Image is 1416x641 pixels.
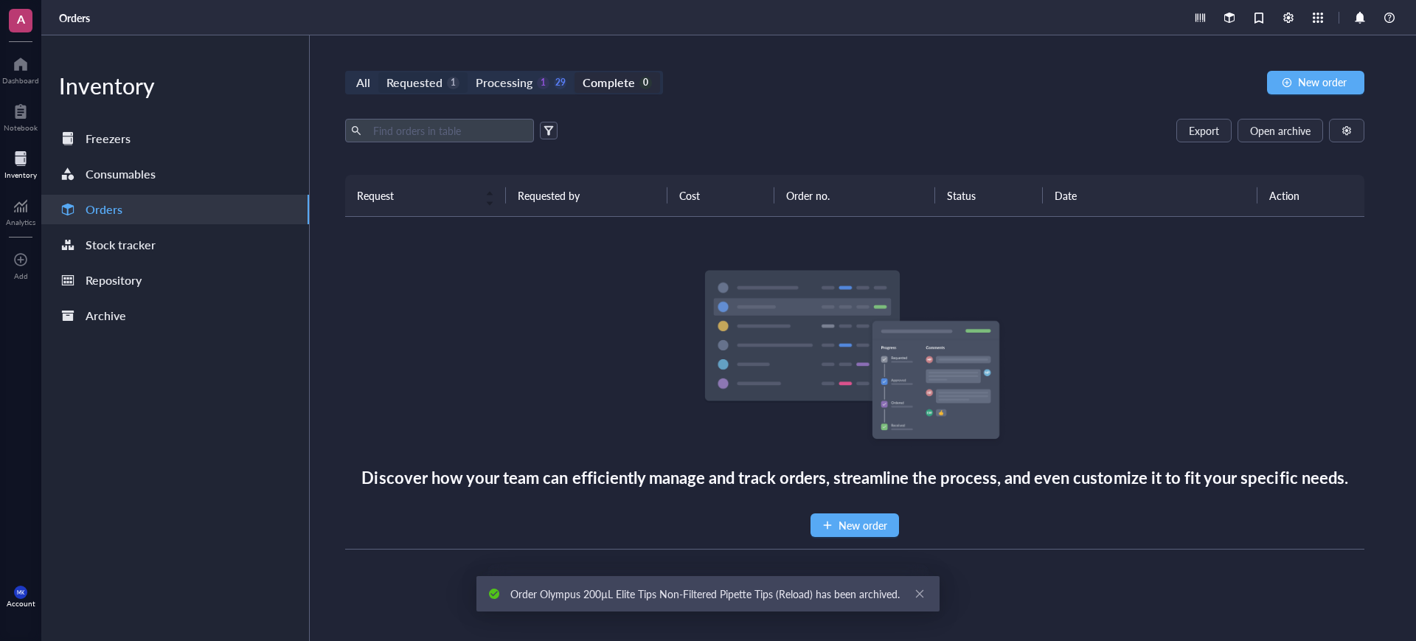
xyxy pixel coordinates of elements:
span: New order [839,517,887,533]
button: New order [1267,71,1364,94]
a: Analytics [6,194,35,226]
div: Consumables [86,164,156,184]
div: 0 [639,77,652,89]
div: Complete [583,72,634,93]
th: Order no. [774,175,935,216]
span: Request [357,187,476,204]
div: 1 [447,77,459,89]
div: All [356,72,370,93]
div: Orders [86,199,122,220]
a: Repository [41,266,309,295]
div: Account [7,599,35,608]
a: Orders [59,11,93,24]
th: Action [1257,175,1365,216]
th: Status [935,175,1043,216]
div: Archive [86,305,126,326]
button: Open archive [1238,119,1323,142]
div: Stock tracker [86,235,156,255]
button: New order [811,513,899,537]
div: Discover how your team can efficiently manage and track orders, streamline the process, and even ... [361,465,1347,490]
th: Request [345,175,506,216]
a: Freezers [41,124,309,153]
a: Archive [41,301,309,330]
div: Inventory [4,170,37,179]
button: Export [1176,119,1232,142]
a: Consumables [41,159,309,189]
th: Date [1043,175,1257,216]
a: Notebook [4,100,38,132]
div: Inventory [41,71,309,100]
a: Dashboard [2,52,39,85]
input: Find orders in table [367,119,528,142]
span: New order [1298,76,1347,88]
span: Export [1189,125,1219,136]
th: Requested by [506,175,667,216]
a: Inventory [4,147,37,179]
img: Empty state [704,270,1006,447]
div: Order Olympus 200µL Elite Tips Non-Filtered Pipette Tips (Reload) has been archived. [510,586,900,602]
th: Cost [667,175,775,216]
a: Orders [41,195,309,224]
div: Freezers [86,128,131,149]
div: Dashboard [2,76,39,85]
a: Stock tracker [41,230,309,260]
div: Add [14,271,28,280]
div: segmented control [345,71,663,94]
a: Close [912,586,928,602]
div: Processing [476,72,532,93]
div: Analytics [6,218,35,226]
span: A [17,10,25,28]
div: Repository [86,270,142,291]
div: 29 [554,77,566,89]
span: Open archive [1250,125,1311,136]
span: MK [17,589,24,595]
div: 1 [537,77,549,89]
span: close [914,589,925,599]
div: Requested [386,72,442,93]
div: Notebook [4,123,38,132]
